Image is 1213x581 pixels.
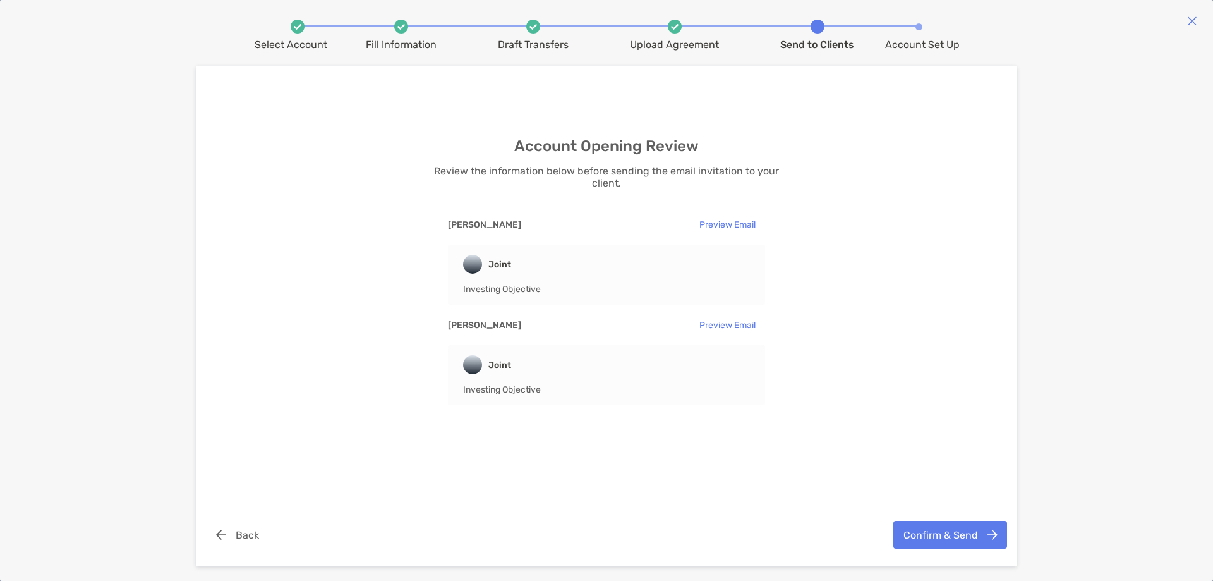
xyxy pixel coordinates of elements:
[463,284,541,295] span: Investing Objective
[1187,16,1197,26] img: close modal
[893,521,1007,549] button: Confirm & Send
[780,39,854,51] div: Send to Clients
[885,39,960,51] div: Account Set Up
[206,521,269,549] button: Back
[689,315,765,335] button: Preview Email
[488,259,511,270] span: Joint
[689,214,765,235] button: Preview Email
[514,137,699,155] h3: Account Opening Review
[463,355,482,374] img: companyLogo
[529,24,537,30] img: white check
[294,24,301,30] img: white check
[671,24,679,30] img: white check
[397,24,405,30] img: white check
[498,39,569,51] div: Draft Transfers
[987,530,998,540] img: button icon
[255,39,327,51] div: Select Account
[488,360,511,370] span: Joint
[422,165,792,189] p: Review the information below before sending the email invitation to your client.
[366,39,437,51] div: Fill Information
[448,219,521,230] span: [PERSON_NAME]
[216,530,226,540] img: button icon
[448,320,521,331] span: [PERSON_NAME]
[463,255,482,274] img: companyLogo
[463,384,541,395] span: Investing Objective
[630,39,719,51] div: Upload Agreement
